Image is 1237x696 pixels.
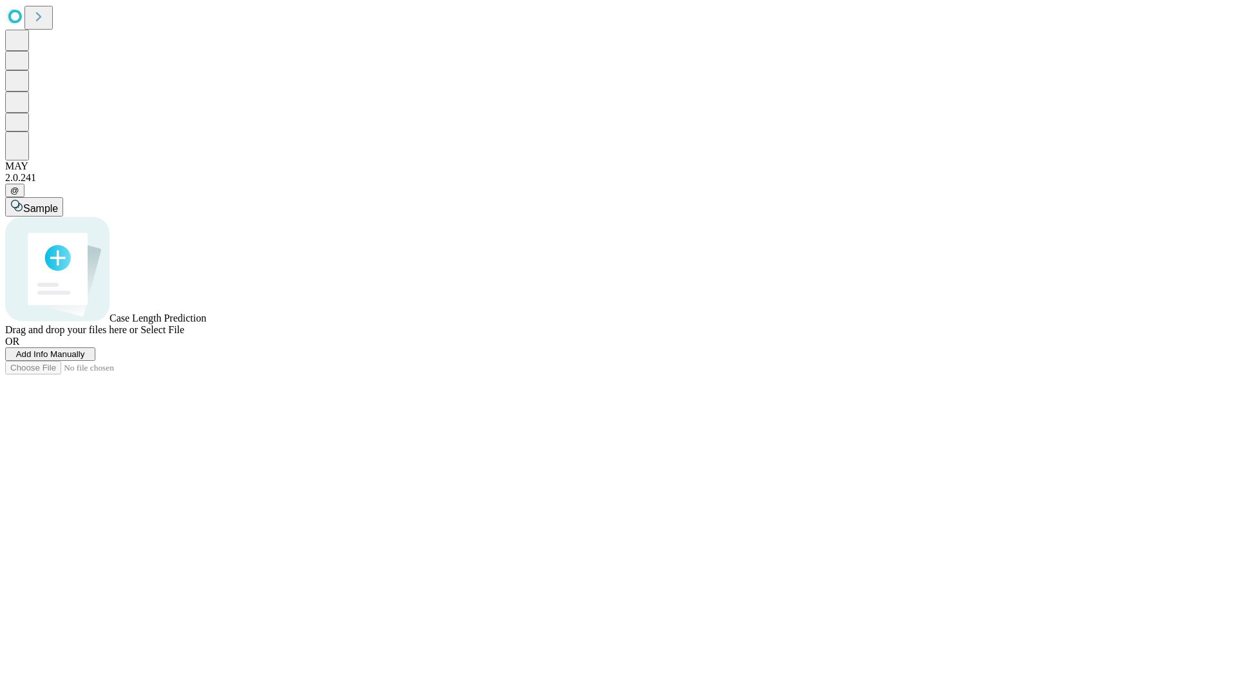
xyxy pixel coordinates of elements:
div: 2.0.241 [5,172,1232,184]
button: @ [5,184,24,197]
span: Case Length Prediction [110,313,206,324]
button: Add Info Manually [5,347,95,361]
div: MAY [5,160,1232,172]
span: OR [5,336,19,347]
span: @ [10,186,19,195]
button: Sample [5,197,63,217]
span: Select File [140,324,184,335]
span: Sample [23,203,58,214]
span: Add Info Manually [16,349,85,359]
span: Drag and drop your files here or [5,324,138,335]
